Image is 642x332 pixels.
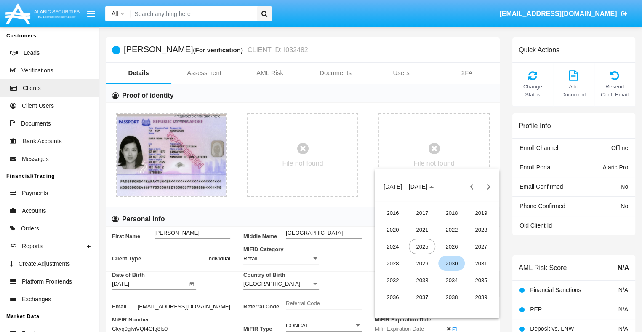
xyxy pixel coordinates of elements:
button: Next 20 years [480,178,497,195]
div: 2030 [438,256,465,271]
div: 2032 [379,273,406,288]
div: 2038 [438,289,465,305]
td: 2022 [437,221,466,238]
div: 2017 [409,205,435,220]
div: 2025 [409,239,435,254]
td: 2033 [408,272,437,289]
div: 2029 [409,256,435,271]
div: 2035 [468,273,494,288]
td: 2017 [408,204,437,221]
td: 2018 [437,204,466,221]
td: 2029 [408,255,437,272]
div: 2021 [409,222,435,237]
span: [DATE] – [DATE] [384,184,427,190]
td: 2021 [408,221,437,238]
div: 2037 [409,289,435,305]
td: 2024 [378,238,408,255]
div: 2023 [468,222,494,237]
div: 2026 [438,239,465,254]
div: 2028 [379,256,406,271]
div: 2016 [379,205,406,220]
td: 2032 [378,272,408,289]
div: 2019 [468,205,494,220]
div: 2039 [468,289,494,305]
td: 2035 [466,272,496,289]
div: 2020 [379,222,406,237]
td: 2031 [466,255,496,272]
td: 2028 [378,255,408,272]
td: 2036 [378,289,408,305]
div: 2024 [379,239,406,254]
div: 2034 [438,273,465,288]
button: Choose date [377,178,440,195]
td: 2026 [437,238,466,255]
div: 2031 [468,256,494,271]
td: 2034 [437,272,466,289]
button: Previous 20 years [464,178,480,195]
div: 2022 [438,222,465,237]
td: 2016 [378,204,408,221]
td: 2038 [437,289,466,305]
div: 2018 [438,205,465,220]
td: 2023 [466,221,496,238]
td: 2019 [466,204,496,221]
td: 2027 [466,238,496,255]
td: 2020 [378,221,408,238]
td: 2025 [408,238,437,255]
div: 2033 [409,273,435,288]
td: 2039 [466,289,496,305]
div: 2036 [379,289,406,305]
td: 2030 [437,255,466,272]
div: 2027 [468,239,494,254]
td: 2037 [408,289,437,305]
